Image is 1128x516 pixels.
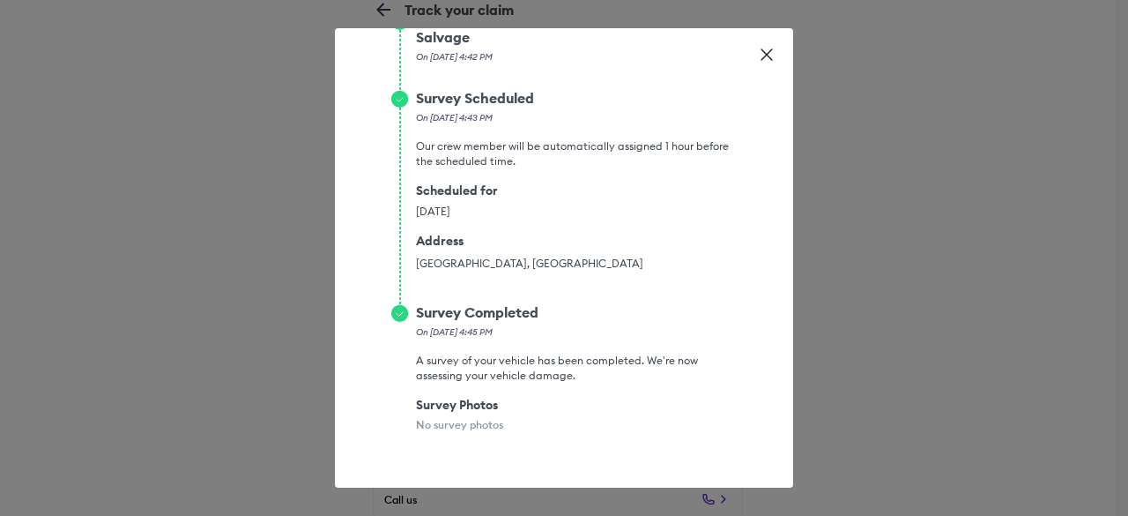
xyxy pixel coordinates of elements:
span: On [DATE] 4:43 PM [416,112,493,123]
h6: Scheduled for [416,183,498,198]
h6: Repair Reimbursement switched to Net of Salvage [416,12,737,46]
span: A survey of your vehicle has been completed. We're now assessing your vehicle damage. [416,353,737,383]
span: Our crew member will be automatically assigned 1 hour before the scheduled time. [416,138,737,168]
h6: Survey Scheduled [416,90,737,107]
span: On [DATE] 4:45 PM [416,326,493,338]
h6: Address [416,233,643,249]
h6: Survey Completed [416,304,737,321]
h6: Survey Photos [416,397,503,413]
span: [GEOGRAPHIC_DATA], [GEOGRAPHIC_DATA] [416,256,643,271]
span: [DATE] [416,204,450,219]
p: No survey photos [416,418,503,431]
span: On [DATE] 4:42 PM [416,51,493,63]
